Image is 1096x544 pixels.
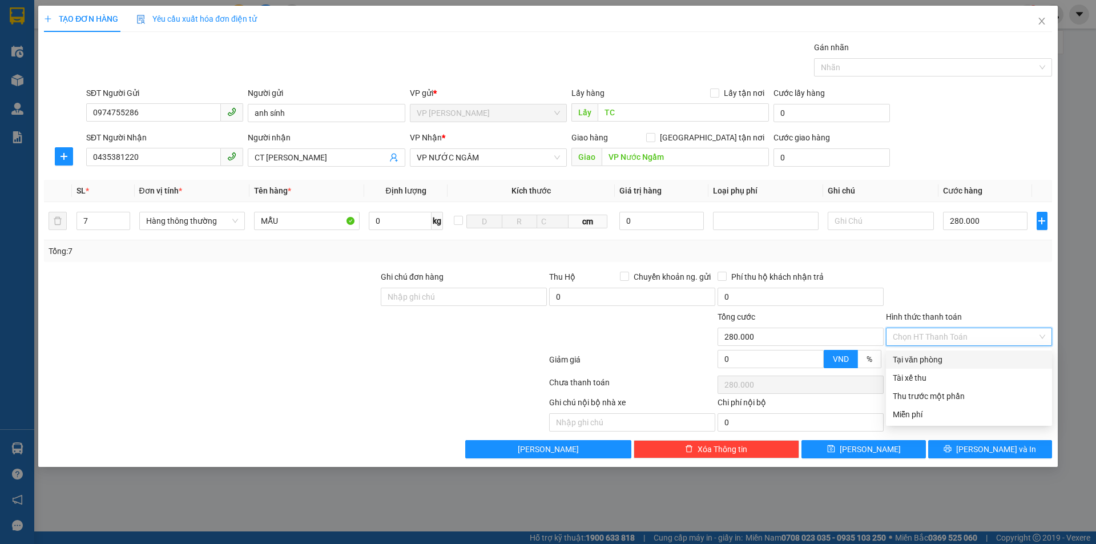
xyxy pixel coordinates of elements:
[466,215,502,228] input: D
[417,149,560,166] span: VP NƯỚC NGẦM
[548,353,716,373] div: Giảm giá
[55,147,73,166] button: plus
[410,133,442,142] span: VP Nhận
[655,131,769,144] span: [GEOGRAPHIC_DATA] tận nơi
[537,215,569,228] input: C
[944,445,952,454] span: printer
[727,271,828,283] span: Phí thu hộ khách nhận trả
[634,440,800,458] button: deleteXóa Thông tin
[1037,216,1047,225] span: plus
[867,354,872,364] span: %
[227,107,236,116] span: phone
[840,443,901,456] span: [PERSON_NAME]
[928,440,1052,458] button: printer[PERSON_NAME] và In
[385,186,426,195] span: Định lượng
[893,372,1045,384] div: Tài xế thu
[432,212,443,230] span: kg
[549,272,575,281] span: Thu Hộ
[1037,212,1047,230] button: plus
[136,14,257,23] span: Yêu cầu xuất hóa đơn điện tử
[893,353,1045,366] div: Tại văn phòng
[417,104,560,122] span: VP THANH CHƯƠNG
[381,288,547,306] input: Ghi chú đơn hàng
[602,148,769,166] input: Dọc đường
[1026,6,1058,38] button: Close
[549,413,715,432] input: Nhập ghi chú
[381,272,444,281] label: Ghi chú đơn hàng
[629,271,715,283] span: Chuyển khoản ng. gửi
[886,312,962,321] label: Hình thức thanh toán
[248,131,405,144] div: Người nhận
[956,443,1036,456] span: [PERSON_NAME] và In
[410,87,567,99] div: VP gửi
[136,15,146,24] img: icon
[86,131,243,144] div: SĐT Người Nhận
[814,43,849,52] label: Gán nhãn
[465,440,631,458] button: [PERSON_NAME]
[773,148,890,167] input: Cước giao hàng
[511,186,551,195] span: Kích thước
[227,152,236,161] span: phone
[719,87,769,99] span: Lấy tận nơi
[698,443,747,456] span: Xóa Thông tin
[254,186,291,195] span: Tên hàng
[773,88,825,98] label: Cước lấy hàng
[49,245,423,257] div: Tổng: 7
[571,148,602,166] span: Giao
[598,103,769,122] input: Dọc đường
[139,186,182,195] span: Đơn vị tính
[389,153,398,162] span: user-add
[801,440,925,458] button: save[PERSON_NAME]
[833,354,849,364] span: VND
[893,390,1045,402] div: Thu trước một phần
[828,212,933,230] input: Ghi Chú
[254,212,360,230] input: VD: Bàn, Ghế
[619,186,662,195] span: Giá trị hàng
[569,215,607,228] span: cm
[549,396,715,413] div: Ghi chú nội bộ nhà xe
[773,104,890,122] input: Cước lấy hàng
[708,180,823,202] th: Loại phụ phí
[893,408,1045,421] div: Miễn phí
[49,212,67,230] button: delete
[823,180,938,202] th: Ghi chú
[1037,17,1046,26] span: close
[619,212,704,230] input: 0
[943,186,982,195] span: Cước hàng
[718,396,884,413] div: Chi phí nội bộ
[827,445,835,454] span: save
[718,312,755,321] span: Tổng cước
[773,133,830,142] label: Cước giao hàng
[86,87,243,99] div: SĐT Người Gửi
[44,14,118,23] span: TẠO ĐƠN HÀNG
[502,215,537,228] input: R
[518,443,579,456] span: [PERSON_NAME]
[55,152,72,161] span: plus
[146,212,238,229] span: Hàng thông thường
[76,186,86,195] span: SL
[44,15,52,23] span: plus
[548,376,716,396] div: Chưa thanh toán
[571,103,598,122] span: Lấy
[248,87,405,99] div: Người gửi
[685,445,693,454] span: delete
[571,88,605,98] span: Lấy hàng
[571,133,608,142] span: Giao hàng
